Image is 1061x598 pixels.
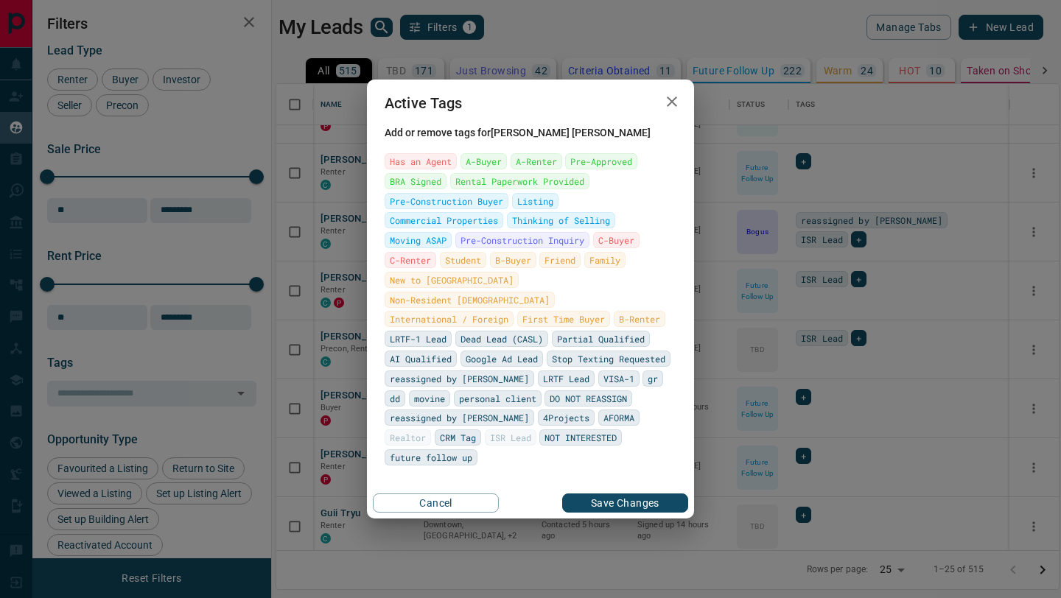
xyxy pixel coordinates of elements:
[390,312,508,326] span: International / Foreign
[390,351,452,366] span: AI Qualified
[538,370,595,387] div: LRTF Lead
[522,312,605,326] span: First Time Buyer
[511,153,562,169] div: A-Renter
[547,351,670,367] div: Stop Texting Requested
[390,154,452,169] span: Has an Agent
[390,391,400,406] span: dd
[385,173,447,189] div: BRA Signed
[390,292,550,307] span: Non-Resident [DEMOGRAPHIC_DATA]
[390,174,441,189] span: BRA Signed
[598,409,640,426] div: AFORMA
[367,80,480,127] h2: Active Tags
[385,292,555,308] div: Non-Resident [DEMOGRAPHIC_DATA]
[565,153,637,169] div: Pre-Approved
[440,430,476,445] span: CRM Tag
[557,331,645,346] span: Partial Qualified
[461,233,584,247] span: Pre-Construction Inquiry
[461,153,507,169] div: A-Buyer
[385,409,534,426] div: reassigned by [PERSON_NAME]
[603,371,634,386] span: VISA-1
[390,410,529,425] span: reassigned by [PERSON_NAME]
[454,390,542,407] div: personal client
[390,233,447,247] span: Moving ASAP
[603,410,634,425] span: AFORMA
[544,390,632,407] div: DO NOT REASSIGN
[552,331,650,347] div: Partial Qualified
[390,213,498,228] span: Commercial Properties
[598,370,640,387] div: VISA-1
[466,154,502,169] span: A-Buyer
[385,331,452,347] div: LRTF-1 Lead
[445,253,481,267] span: Student
[538,409,595,426] div: 4Projects
[543,410,589,425] span: 4Projects
[512,193,558,209] div: Listing
[543,371,589,386] span: LRTF Lead
[648,371,658,386] span: gr
[385,232,452,248] div: Moving ASAP
[539,429,622,446] div: NOT INTERESTED
[598,233,634,247] span: C-Buyer
[550,391,627,406] span: DO NOT REASSIGN
[544,430,617,445] span: NOT INTERESTED
[390,450,472,465] span: future follow up
[517,194,553,208] span: Listing
[455,331,548,347] div: Dead Lead (CASL)
[507,212,615,228] div: Thinking of Selling
[385,311,514,327] div: International / Foreign
[373,493,499,513] button: Cancel
[584,252,626,268] div: Family
[385,127,676,138] span: Add or remove tags for [PERSON_NAME] [PERSON_NAME]
[570,154,632,169] span: Pre-Approved
[466,351,538,366] span: Google Ad Lead
[455,232,589,248] div: Pre-Construction Inquiry
[385,272,519,288] div: New to [GEOGRAPHIC_DATA]
[552,351,665,366] span: Stop Texting Requested
[455,174,584,189] span: Rental Paperwork Provided
[409,390,450,407] div: movine
[440,252,486,268] div: Student
[614,311,665,327] div: B-Renter
[495,253,531,267] span: B-Buyer
[435,429,481,446] div: CRM Tag
[450,173,589,189] div: Rental Paperwork Provided
[385,351,457,367] div: AI Qualified
[619,312,660,326] span: B-Renter
[490,252,536,268] div: B-Buyer
[390,272,514,287] span: New to [GEOGRAPHIC_DATA]
[461,331,543,346] span: Dead Lead (CASL)
[539,252,581,268] div: Friend
[562,493,688,513] button: Save Changes
[589,253,620,267] span: Family
[385,390,405,407] div: dd
[414,391,445,406] span: movine
[390,371,529,386] span: reassigned by [PERSON_NAME]
[385,193,508,209] div: Pre-Construction Buyer
[544,253,575,267] span: Friend
[516,154,557,169] span: A-Renter
[517,311,610,327] div: First Time Buyer
[385,212,503,228] div: Commercial Properties
[385,449,477,465] div: future follow up
[385,370,534,387] div: reassigned by [PERSON_NAME]
[512,213,610,228] span: Thinking of Selling
[390,253,431,267] span: C-Renter
[385,153,457,169] div: Has an Agent
[461,351,543,367] div: Google Ad Lead
[459,391,536,406] span: personal client
[593,232,640,248] div: C-Buyer
[385,252,436,268] div: C-Renter
[390,331,447,346] span: LRTF-1 Lead
[642,370,663,387] div: gr
[390,194,503,208] span: Pre-Construction Buyer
